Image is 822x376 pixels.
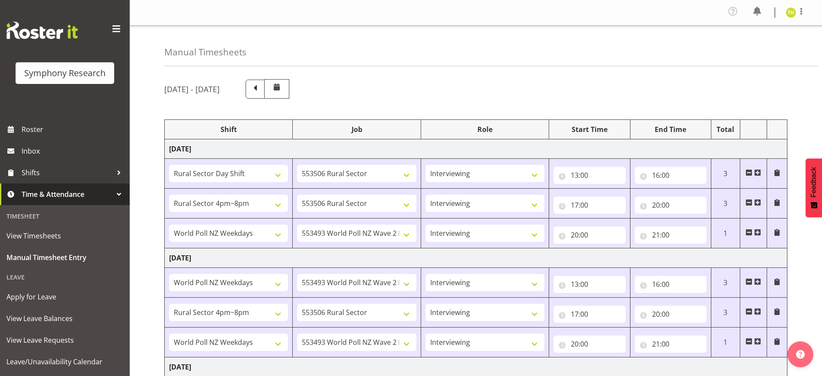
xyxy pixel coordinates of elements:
div: Job [297,124,416,135]
a: View Leave Requests [2,329,128,351]
div: Start Time [553,124,625,135]
input: Click to select... [553,167,625,184]
td: 3 [711,268,740,298]
input: Click to select... [553,226,625,244]
input: Click to select... [553,305,625,323]
span: Leave/Unavailability Calendar [6,355,123,368]
td: 3 [711,189,740,219]
a: Apply for Leave [2,286,128,308]
td: 1 [711,328,740,357]
div: Total [716,124,736,135]
h5: [DATE] - [DATE] [164,84,220,94]
input: Click to select... [635,196,707,214]
input: Click to select... [635,167,707,184]
div: Timesheet [2,207,128,225]
a: Manual Timesheet Entry [2,247,128,268]
span: Roster [22,123,125,136]
input: Click to select... [635,276,707,293]
td: 1 [711,219,740,248]
input: Click to select... [635,335,707,353]
span: Shifts [22,166,112,179]
a: View Timesheets [2,225,128,247]
button: Feedback - Show survey [806,158,822,217]
input: Click to select... [553,196,625,214]
a: View Leave Balances [2,308,128,329]
span: Feedback [810,167,818,197]
td: [DATE] [165,139,787,159]
img: Rosterit website logo [6,22,78,39]
input: Click to select... [553,276,625,293]
td: [DATE] [165,248,787,268]
td: 3 [711,159,740,189]
span: Time & Attendance [22,188,112,201]
img: help-xxl-2.png [796,350,805,359]
input: Click to select... [635,226,707,244]
input: Click to select... [635,305,707,323]
div: End Time [635,124,707,135]
div: Shift [169,124,288,135]
div: Symphony Research [24,67,106,80]
input: Click to select... [553,335,625,353]
a: Leave/Unavailability Calendar [2,351,128,373]
img: tristan-healley11868.jpg [786,7,796,18]
span: Inbox [22,145,125,157]
span: Apply for Leave [6,290,123,303]
div: Leave [2,268,128,286]
div: Role [425,124,544,135]
h4: Manual Timesheets [164,47,246,57]
td: 3 [711,298,740,328]
span: View Leave Requests [6,334,123,347]
span: View Timesheets [6,229,123,242]
span: Manual Timesheet Entry [6,251,123,264]
span: View Leave Balances [6,312,123,325]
